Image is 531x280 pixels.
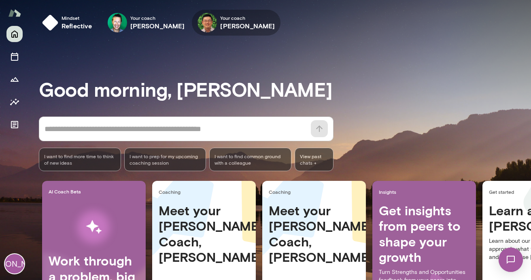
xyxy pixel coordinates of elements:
[269,189,363,195] span: Coaching
[62,15,92,21] span: Mindset
[6,94,23,110] button: Insights
[209,148,291,171] div: I want to find common ground with a colleague
[39,10,99,36] button: Mindsetreflective
[108,13,127,32] img: Brian Lawrence
[6,26,23,42] button: Home
[102,10,191,36] div: Brian LawrenceYour coach[PERSON_NAME]
[198,13,217,32] img: Brandon Chinn
[215,153,286,166] span: I want to find common ground with a colleague
[58,202,130,253] img: AI Workflows
[62,21,92,31] h6: reflective
[6,49,23,65] button: Sessions
[6,117,23,133] button: Documents
[220,21,275,31] h6: [PERSON_NAME]
[159,189,253,195] span: Coaching
[269,203,359,265] h4: Meet your [PERSON_NAME] Coach, [PERSON_NAME]
[379,189,473,195] span: Insights
[192,10,280,36] div: Brandon ChinnYour coach[PERSON_NAME]
[39,148,121,171] div: I want to find more time to think of new ideas
[379,203,469,265] h4: Get insights from peers to shape your growth
[130,15,185,21] span: Your coach
[5,254,24,274] div: [PERSON_NAME]
[8,5,21,21] img: Mento
[44,153,116,166] span: I want to find more time to think of new ideas
[159,203,249,265] h4: Meet your [PERSON_NAME] Coach, [PERSON_NAME]
[130,153,201,166] span: I want to prep for my upcoming coaching session
[295,148,333,171] span: View past chats ->
[220,15,275,21] span: Your coach
[49,188,142,195] span: AI Coach Beta
[130,21,185,31] h6: [PERSON_NAME]
[39,78,531,100] h3: Good morning, [PERSON_NAME]
[6,71,23,87] button: Growth Plan
[124,148,206,171] div: I want to prep for my upcoming coaching session
[42,15,58,31] img: mindset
